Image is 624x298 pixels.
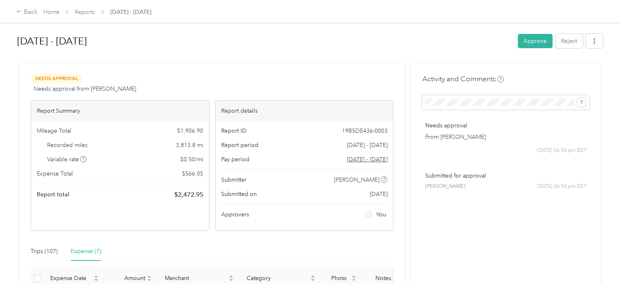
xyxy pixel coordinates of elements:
p: Needs approval [425,121,586,130]
span: Mileage Total [37,127,71,135]
span: Needs approval from [PERSON_NAME] [34,85,136,93]
span: caret-up [94,274,99,279]
span: caret-down [229,278,233,282]
span: Expense Total [37,169,73,178]
button: Approve [518,34,552,48]
span: Report ID [221,127,247,135]
th: Expense Date [44,267,105,290]
span: [PERSON_NAME] [425,183,465,190]
p: From [PERSON_NAME] [425,133,586,141]
span: Go to pay period [346,155,387,164]
span: Report period [221,141,258,149]
span: [PERSON_NAME] [334,176,379,184]
span: $ 2,472.95 [174,190,203,200]
div: Report Summary [31,101,209,121]
span: Report total [37,190,70,199]
span: Recorded miles [47,141,88,149]
span: caret-up [310,274,315,279]
span: caret-up [229,274,233,279]
div: Trips (107) [31,247,58,256]
span: caret-up [351,274,356,279]
span: Approvers [221,210,249,219]
span: $ 1,906.90 [177,127,203,135]
h1: Sep 1 - 30, 2025 [17,31,512,51]
span: 19B5DE436-0003 [341,127,387,135]
span: caret-down [147,278,152,282]
th: Notes [363,267,404,290]
span: You [376,210,386,219]
div: Expense (7) [71,247,101,256]
span: Expense Date [50,275,92,282]
a: Reports [75,9,95,16]
h4: Activity and Comments [422,74,504,84]
span: Submitter [221,176,247,184]
span: caret-down [351,278,356,282]
span: 3,813.8 mi [176,141,203,149]
span: [DATE] [369,190,387,198]
span: Variable rate [47,155,87,164]
iframe: Everlance-gr Chat Button Frame [578,252,624,298]
th: Photo [322,267,363,290]
span: Pay period [221,155,249,164]
div: Back [16,7,38,17]
span: $ 566.05 [182,169,203,178]
span: caret-up [147,274,152,279]
span: caret-down [94,278,99,282]
span: $ 0.50 / mi [180,155,203,164]
p: Submitted for approval [425,171,586,180]
span: Merchant [165,275,227,282]
span: Photo [328,275,350,282]
span: [DATE] 06:56 pm EDT [537,183,586,190]
span: [DATE] 06:56 pm EDT [537,147,586,154]
span: Amount [112,275,145,282]
span: Submitted on [221,190,257,198]
span: [DATE] - [DATE] [110,8,151,16]
th: Category [240,267,322,290]
div: Report details [215,101,393,121]
span: caret-down [310,278,315,282]
span: Category [247,275,309,282]
span: Needs Approval [31,74,82,83]
button: Reject [555,34,583,48]
th: Merchant [158,267,240,290]
th: Amount [105,267,158,290]
span: [DATE] - [DATE] [346,141,387,149]
a: Home [43,9,59,16]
